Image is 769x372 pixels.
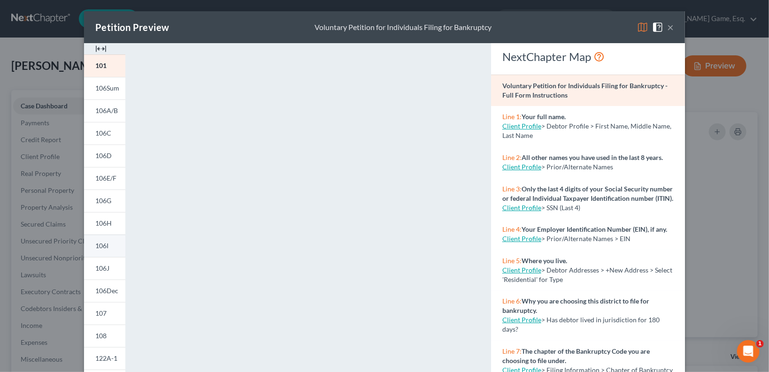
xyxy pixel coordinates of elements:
a: 106J [84,257,125,280]
span: > Debtor Addresses > +New Address > Select 'Residential' for Type [502,266,672,283]
span: 106G [95,197,111,205]
strong: Your Employer Identification Number (EIN), if any. [522,225,667,233]
a: 101 [84,54,125,77]
button: × [667,22,674,33]
img: expand-e0f6d898513216a626fdd78e52531dac95497ffd26381d4c15ee2fc46db09dca.svg [95,43,107,54]
div: Petition Preview [95,21,169,34]
span: Line 6: [502,297,522,305]
strong: Where you live. [522,257,567,265]
span: > Debtor Profile > First Name, Middle Name, Last Name [502,122,671,139]
strong: Voluntary Petition for Individuals Filing for Bankruptcy - Full Form Instructions [502,82,668,99]
strong: Why you are choosing this district to file for bankruptcy. [502,297,649,314]
a: 106A/B [84,99,125,122]
span: 106H [95,219,112,227]
a: Client Profile [502,266,541,274]
span: > Prior/Alternate Names [541,163,613,171]
a: 108 [84,325,125,347]
iframe: Intercom live chat [737,340,760,363]
span: > SSN (Last 4) [541,204,580,212]
a: 106H [84,212,125,235]
a: Client Profile [502,316,541,324]
span: 1 [756,340,764,348]
img: map-eea8200ae884c6f1103ae1953ef3d486a96c86aabb227e865a55264e3737af1f.svg [637,22,648,33]
a: 106I [84,235,125,257]
strong: Your full name. [522,113,566,121]
a: Client Profile [502,235,541,243]
span: > Prior/Alternate Names > EIN [541,235,631,243]
span: Line 4: [502,225,522,233]
strong: The chapter of the Bankruptcy Code you are choosing to file under. [502,347,650,364]
span: 122A-1 [95,354,117,362]
a: Client Profile [502,163,541,171]
strong: All other names you have used in the last 8 years. [522,153,663,161]
span: Line 3: [502,185,522,193]
span: 106Sum [95,84,119,92]
a: 106C [84,122,125,144]
div: NextChapter Map [502,49,674,64]
a: 106G [84,190,125,212]
span: 108 [95,332,107,340]
span: 106A/B [95,106,118,114]
a: 122A-1 [84,347,125,370]
a: 107 [84,302,125,325]
span: 106D [95,152,112,159]
a: 106Dec [84,280,125,302]
div: Voluntary Petition for Individuals Filing for Bankruptcy [315,22,492,33]
span: > Has debtor lived in jurisdiction for 180 days? [502,316,660,333]
span: 101 [95,61,107,69]
span: Line 1: [502,113,522,121]
a: 106D [84,144,125,167]
span: Line 5: [502,257,522,265]
a: Client Profile [502,122,541,130]
span: 106E/F [95,174,116,182]
a: Client Profile [502,204,541,212]
span: Line 2: [502,153,522,161]
span: 106Dec [95,287,118,295]
span: 106C [95,129,111,137]
span: 106J [95,264,109,272]
img: help-close-5ba153eb36485ed6c1ea00a893f15db1cb9b99d6cae46e1a8edb6c62d00a1a76.svg [652,22,663,33]
strong: Only the last 4 digits of your Social Security number or federal Individual Taxpayer Identificati... [502,185,673,202]
span: 106I [95,242,108,250]
span: Line 7: [502,347,522,355]
a: 106Sum [84,77,125,99]
span: 107 [95,309,107,317]
a: 106E/F [84,167,125,190]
